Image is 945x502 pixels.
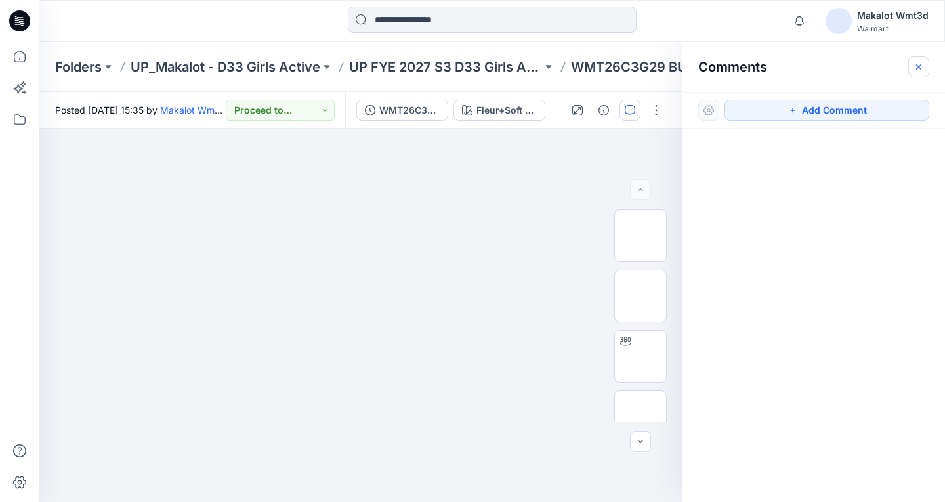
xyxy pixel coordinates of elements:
div: Fleur+Soft Violet [476,103,537,117]
a: UP FYE 2027 S3 D33 Girls Active Makalot [349,58,542,76]
button: Fleur+Soft Violet [453,100,545,121]
div: Makalot Wmt3d [857,8,929,24]
button: WMT26C3G29_ADM FULL_BUTTERCORE DRESS [356,100,448,121]
h2: Comments [698,59,767,75]
div: Walmart [857,24,929,33]
a: UP_Makalot - D33 Girls Active [131,58,320,76]
span: Posted [DATE] 15:35 by [55,103,226,117]
p: WMT26C3G29 BUTTERCORE DRESS [571,58,764,76]
a: Folders [55,58,102,76]
button: Add Comment [724,100,929,121]
a: Makalot Wmt3d [160,104,230,115]
div: WMT26C3G29_ADM FULL_BUTTERCORE DRESS [379,103,440,117]
img: avatar [826,8,852,34]
button: Details [593,100,614,121]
